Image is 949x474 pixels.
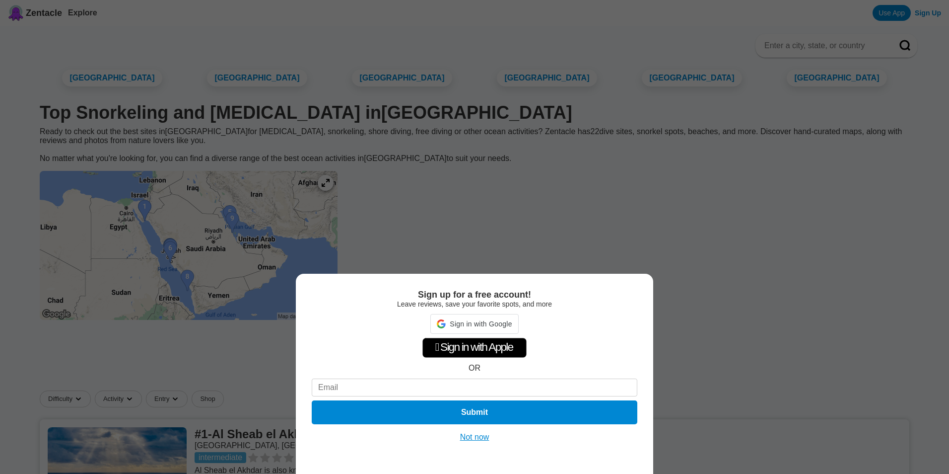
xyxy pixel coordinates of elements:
div: Sign up for a free account! [312,290,637,300]
div: Sign in with Google [430,314,518,334]
button: Submit [312,400,637,424]
div: OR [469,364,480,373]
div: Leave reviews, save your favorite spots, and more [312,300,637,308]
span: Sign in with Google [450,320,512,328]
button: Not now [457,432,492,442]
input: Email [312,379,637,396]
div: Sign in with Apple [422,338,527,358]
